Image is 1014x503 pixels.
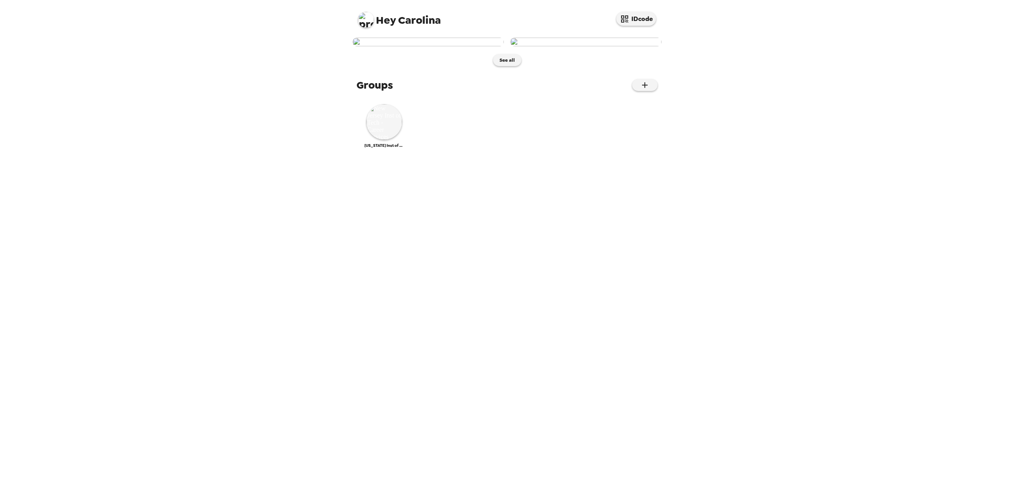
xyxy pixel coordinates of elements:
img: user-242393 [510,38,661,46]
img: New Jersey Inst of Tech - Career Services [366,104,402,140]
span: Carolina [358,8,441,26]
span: Hey [376,13,396,27]
span: [US_STATE] Inst of Tech - Career Services [364,143,404,148]
img: user-243935 [353,38,504,46]
button: IDcode [616,12,656,26]
img: profile pic [358,12,374,28]
span: Groups [356,78,393,92]
button: See all [493,54,521,66]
